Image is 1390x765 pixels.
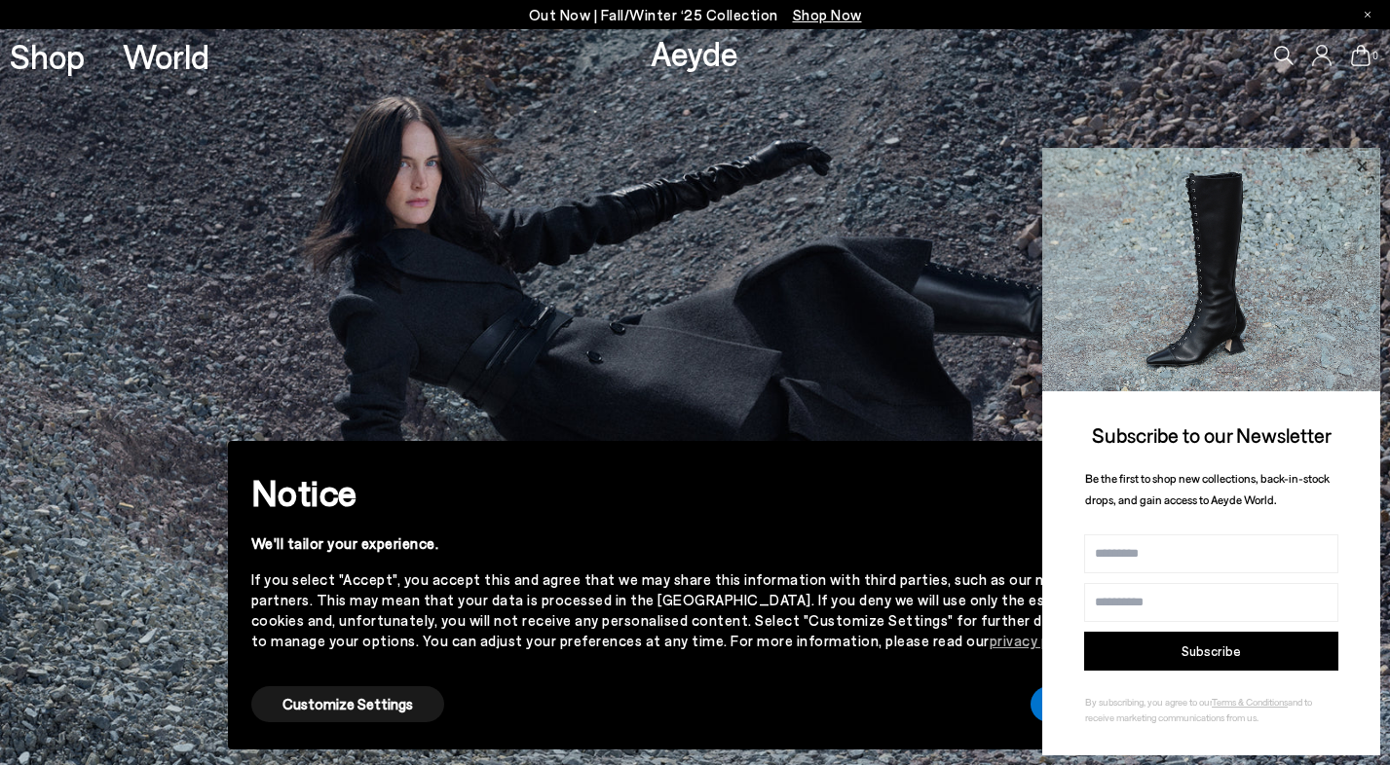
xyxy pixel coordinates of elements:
[1031,686,1140,722] button: Accept
[1042,148,1380,391] img: 2a6287a1333c9a56320fd6e7b3c4a9a9.jpg
[990,632,1080,649] a: privacy policy
[10,39,85,73] a: Shop
[251,686,444,722] button: Customize Settings
[1351,45,1371,66] a: 0
[1085,471,1330,507] span: Be the first to shop new collections, back-in-stock drops, and gain access to Aeyde World.
[529,3,862,27] p: Out Now | Fall/Winter ‘25 Collection
[651,32,738,73] a: Aeyde
[123,39,209,73] a: World
[251,569,1108,651] div: If you select "Accept", you accept this and agree that we may share this information with third p...
[793,6,862,23] span: Navigate to /collections/new-in
[1085,696,1212,708] span: By subscribing, you agree to our
[1092,422,1332,447] span: Subscribe to our Newsletter
[1084,632,1338,671] button: Subscribe
[251,467,1108,518] h2: Notice
[1212,696,1288,708] a: Terms & Conditions
[1371,51,1380,61] span: 0
[251,533,1108,554] div: We'll tailor your experience.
